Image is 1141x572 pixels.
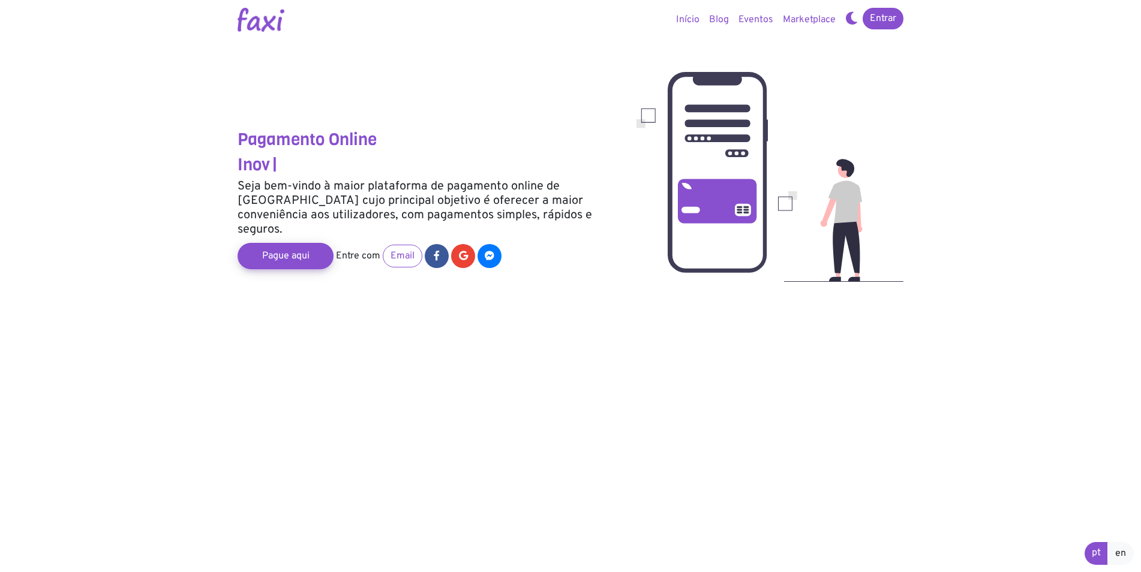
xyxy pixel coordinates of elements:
[238,243,334,269] a: Pague aqui
[671,8,704,32] a: Início
[238,130,618,150] h3: Pagamento Online
[734,8,778,32] a: Eventos
[238,8,284,32] img: Logotipo Faxi Online
[383,245,422,267] a: Email
[336,250,380,262] span: Entre com
[778,8,840,32] a: Marketplace
[863,8,903,29] a: Entrar
[238,179,618,237] h5: Seja bem-vindo à maior plataforma de pagamento online de [GEOGRAPHIC_DATA] cujo principal objetiv...
[1085,542,1108,565] a: pt
[1107,542,1134,565] a: en
[704,8,734,32] a: Blog
[238,153,270,176] span: Inov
